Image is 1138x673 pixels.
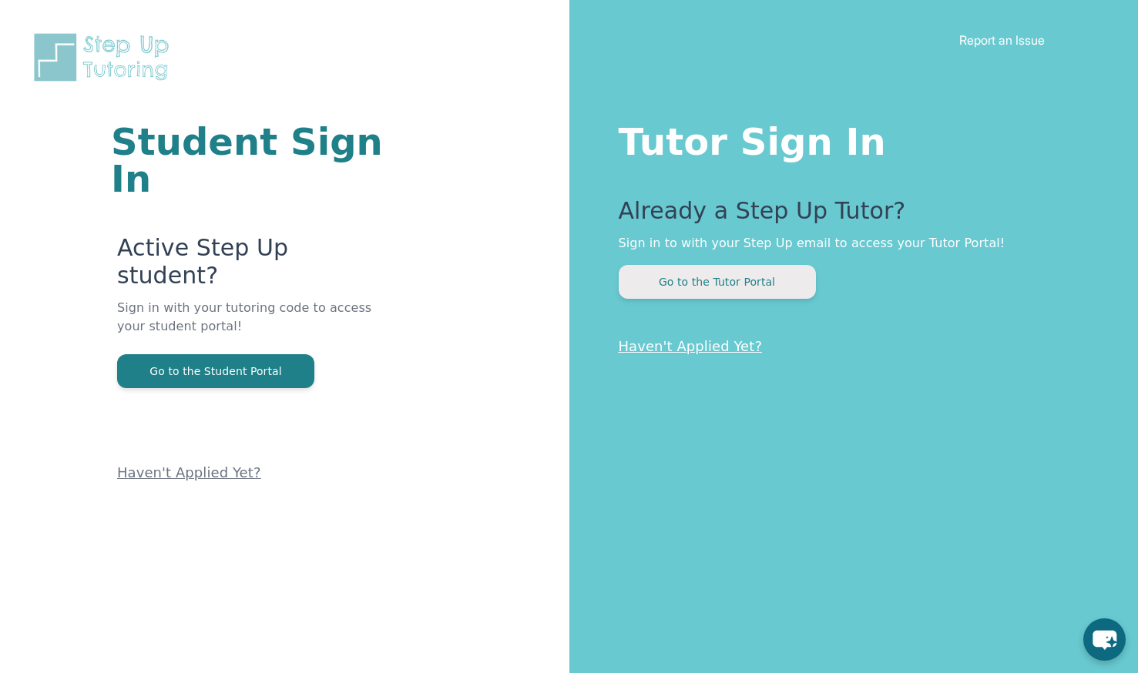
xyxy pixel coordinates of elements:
[111,123,384,197] h1: Student Sign In
[619,265,816,299] button: Go to the Tutor Portal
[117,363,314,378] a: Go to the Student Portal
[117,354,314,388] button: Go to the Student Portal
[1083,618,1126,661] button: chat-button
[619,234,1077,253] p: Sign in to with your Step Up email to access your Tutor Portal!
[117,234,384,299] p: Active Step Up student?
[117,464,261,480] a: Haven't Applied Yet?
[959,32,1045,48] a: Report an Issue
[117,299,384,354] p: Sign in with your tutoring code to access your student portal!
[619,117,1077,160] h1: Tutor Sign In
[31,31,179,84] img: Step Up Tutoring horizontal logo
[619,338,763,354] a: Haven't Applied Yet?
[619,197,1077,234] p: Already a Step Up Tutor?
[619,274,816,289] a: Go to the Tutor Portal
